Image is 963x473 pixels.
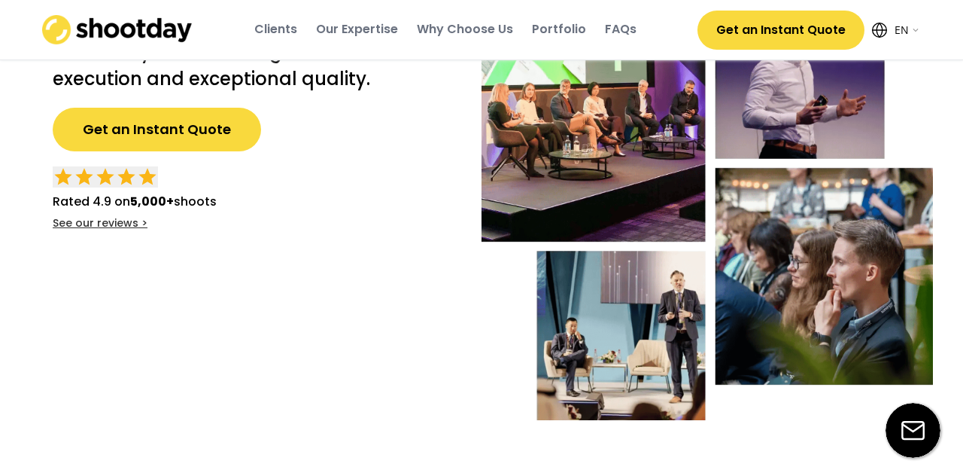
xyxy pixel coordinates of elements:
button: star [74,166,95,188]
iframe: Webchat Widget [876,386,944,454]
div: Clients [254,21,297,38]
div: Rated 4.9 on shoots [53,193,217,211]
div: Our Expertise [316,21,398,38]
button: star [137,166,158,188]
button: star [53,166,74,188]
button: Get an Instant Quote [697,11,864,50]
img: Icon%20feather-globe%20%281%29.svg [872,23,887,38]
button: star [95,166,116,188]
img: shootday_logo.png [42,15,193,44]
button: Get an Instant Quote [53,108,261,151]
strong: 5,000+ [130,193,174,210]
div: FAQs [605,21,636,38]
div: Why Choose Us [417,21,513,38]
h2: Trusted by event managers for seamless execution and exceptional quality. [53,38,451,93]
div: Portfolio [532,21,586,38]
button: star [116,166,137,188]
div: See our reviews > [53,216,147,231]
